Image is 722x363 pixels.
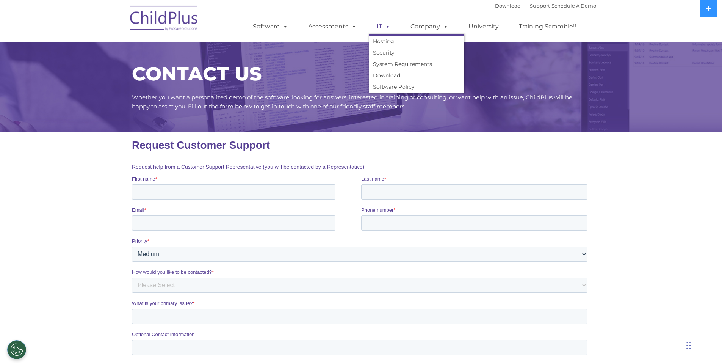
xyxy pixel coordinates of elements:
[245,19,296,34] a: Software
[495,3,596,9] font: |
[369,58,464,70] a: System Requirements
[495,3,521,9] a: Download
[369,70,464,81] a: Download
[403,19,456,34] a: Company
[461,19,506,34] a: University
[598,281,722,363] iframe: Chat Widget
[551,3,596,9] a: Schedule A Demo
[369,47,464,58] a: Security
[126,0,202,38] img: ChildPlus by Procare Solutions
[301,19,364,34] a: Assessments
[132,62,262,85] span: CONTACT US
[686,334,691,357] div: Drag
[530,3,550,9] a: Support
[369,81,464,93] a: Software Policy
[132,94,572,110] span: Whether you want a personalized demo of the software, looking for answers, interested in training...
[369,36,464,47] a: Hosting
[511,19,584,34] a: Training Scramble!!
[7,340,26,359] button: Cookies Settings
[369,19,398,34] a: IT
